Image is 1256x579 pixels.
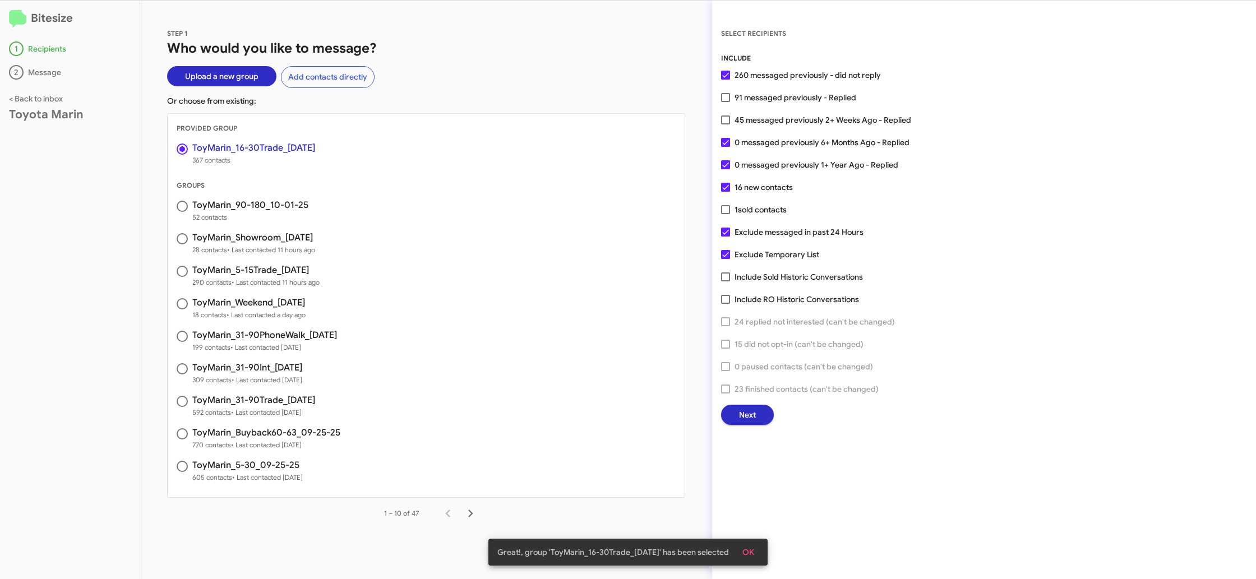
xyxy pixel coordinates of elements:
[227,246,315,254] span: • Last contacted 11 hours ago
[192,396,315,405] h3: ToyMarin_31-90Trade_[DATE]
[192,155,315,166] span: 367 contacts
[167,39,685,57] h1: Who would you like to message?
[192,233,315,242] h3: ToyMarin_Showroom_[DATE]
[192,428,340,437] h3: ToyMarin_Buyback60-63_09-25-25
[168,180,685,191] div: GROUPS
[735,158,898,172] span: 0 messaged previously 1+ Year Ago - Replied
[192,407,315,418] span: 592 contacts
[192,331,337,340] h3: ToyMarin_31-90PhoneWalk_[DATE]
[167,29,188,38] span: STEP 1
[735,180,793,194] span: 16 new contacts
[167,66,276,86] button: Upload a new group
[192,212,308,223] span: 52 contacts
[384,508,419,519] div: 1 – 10 of 47
[192,201,308,210] h3: ToyMarin_90-180_10-01-25
[192,143,315,152] h3: ToyMarin_16-30Trade_[DATE]
[9,65,24,80] div: 2
[9,10,26,28] img: logo-minimal.svg
[721,405,774,425] button: Next
[735,68,881,82] span: 260 messaged previously - did not reply
[192,298,306,307] h3: ToyMarin_Weekend_[DATE]
[192,342,337,353] span: 199 contacts
[437,502,459,525] button: Previous page
[735,113,911,127] span: 45 messaged previously 2+ Weeks Ago - Replied
[9,109,131,120] div: Toyota Marin
[735,136,909,149] span: 0 messaged previously 6+ Months Ago - Replied
[735,382,879,396] span: 23 finished contacts (can't be changed)
[721,29,786,38] span: SELECT RECIPIENTS
[735,337,863,351] span: 15 did not opt-in (can't be changed)
[735,91,856,104] span: 91 messaged previously - Replied
[168,123,685,134] div: PROVIDED GROUP
[721,53,1247,64] div: INCLUDE
[192,472,303,483] span: 605 contacts
[735,315,895,328] span: 24 replied not interested (can't be changed)
[735,293,859,306] span: Include RO Historic Conversations
[459,502,482,525] button: Next page
[497,546,729,558] span: Great!, group 'ToyMarin_16-30Trade_[DATE]' has been selected
[230,343,301,351] span: • Last contacted [DATE]
[735,203,787,216] span: 1
[9,94,63,104] a: < Back to inbox
[192,277,320,288] span: 290 contacts
[735,225,863,239] span: Exclude messaged in past 24 Hours
[739,405,756,425] span: Next
[192,266,320,275] h3: ToyMarin_5-15Trade_[DATE]
[9,10,131,28] h2: Bitesize
[192,309,306,321] span: 18 contacts
[185,66,258,86] span: Upload a new group
[735,248,819,261] span: Exclude Temporary List
[232,473,303,481] span: • Last contacted [DATE]
[738,205,787,215] span: sold contacts
[231,441,302,449] span: • Last contacted [DATE]
[231,408,302,416] span: • Last contacted [DATE]
[192,244,315,256] span: 28 contacts
[232,376,302,384] span: • Last contacted [DATE]
[192,461,303,470] h3: ToyMarin_5-30_09-25-25
[281,66,375,88] button: Add contacts directly
[9,41,24,56] div: 1
[742,542,754,562] span: OK
[735,360,873,373] span: 0 paused contacts (can't be changed)
[735,270,863,284] span: Include Sold Historic Conversations
[167,95,685,106] p: Or choose from existing:
[232,278,320,286] span: • Last contacted 11 hours ago
[9,65,131,80] div: Message
[9,41,131,56] div: Recipients
[192,374,302,386] span: 309 contacts
[733,542,763,562] button: OK
[192,363,302,372] h3: ToyMarin_31-90Int_[DATE]
[192,439,340,451] span: 770 contacts
[227,311,306,319] span: • Last contacted a day ago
